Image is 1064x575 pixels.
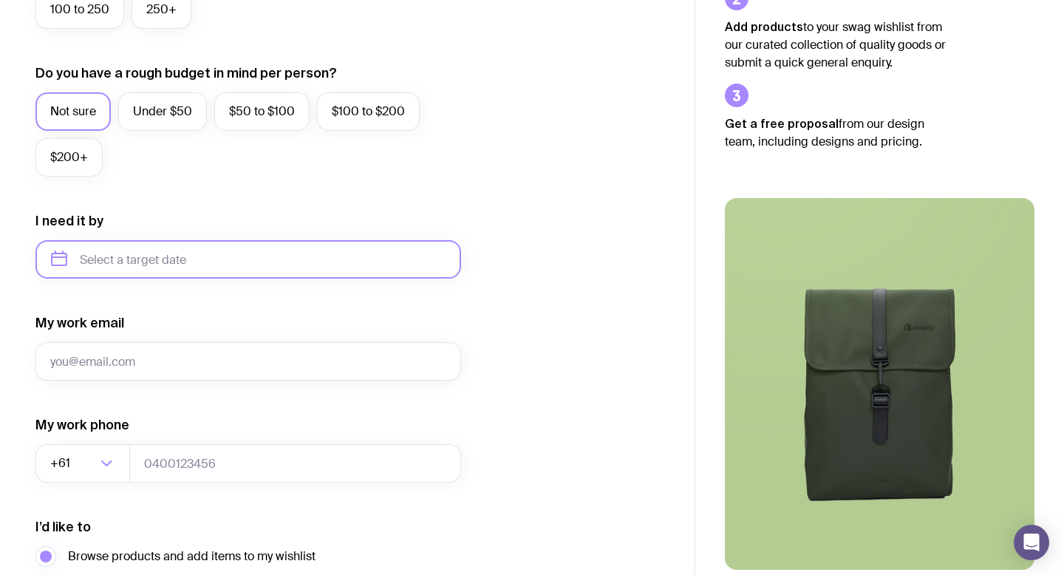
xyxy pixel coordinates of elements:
label: $50 to $100 [214,92,310,131]
div: Open Intercom Messenger [1014,525,1049,560]
strong: Get a free proposal [725,117,839,130]
label: Under $50 [118,92,207,131]
label: $100 to $200 [317,92,420,131]
label: $200+ [35,138,103,177]
input: 0400123456 [129,444,461,483]
input: you@email.com [35,342,461,381]
label: Do you have a rough budget in mind per person? [35,64,337,82]
strong: Add products [725,20,803,33]
label: My work phone [35,416,129,434]
label: My work email [35,314,124,332]
label: Not sure [35,92,111,131]
input: Select a target date [35,240,461,279]
p: to your swag wishlist from our curated collection of quality goods or submit a quick general enqu... [725,18,947,72]
span: Browse products and add items to my wishlist [68,548,316,565]
span: +61 [50,444,73,483]
label: I’d like to [35,518,91,536]
p: from our design team, including designs and pricing. [725,115,947,151]
input: Search for option [73,444,96,483]
label: I need it by [35,212,103,230]
div: Search for option [35,444,130,483]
